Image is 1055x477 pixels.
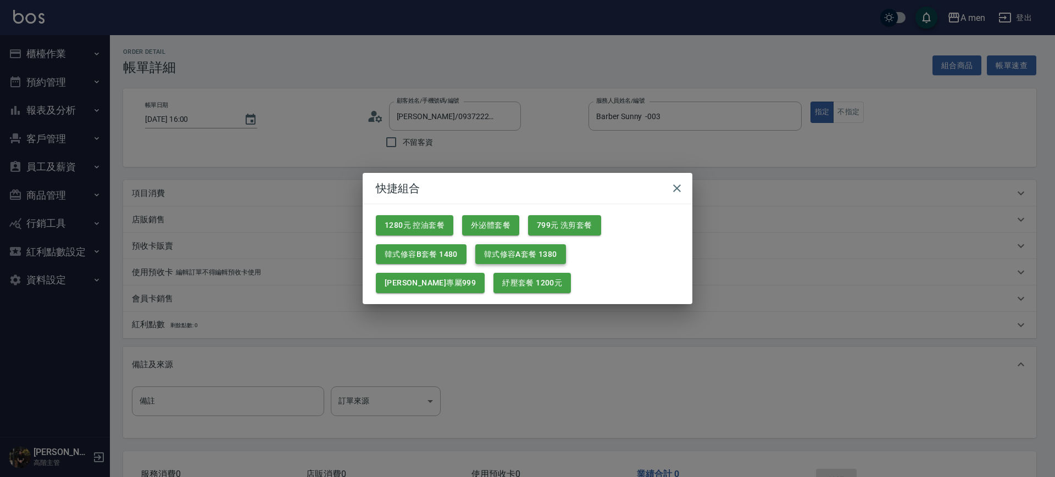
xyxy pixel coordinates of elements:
h2: 快捷組合 [363,173,692,204]
button: 韓式修容A套餐 1380 [475,244,566,265]
button: 外泌體套餐 [462,215,519,235]
button: 1280元 控油套餐 [376,215,453,235]
button: [PERSON_NAME]專屬999 [376,273,485,293]
button: 韓式修容B套餐 1480 [376,244,467,265]
button: 紓壓套餐 1200元 [493,273,571,293]
button: 799元 洗剪套餐 [528,215,601,235]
